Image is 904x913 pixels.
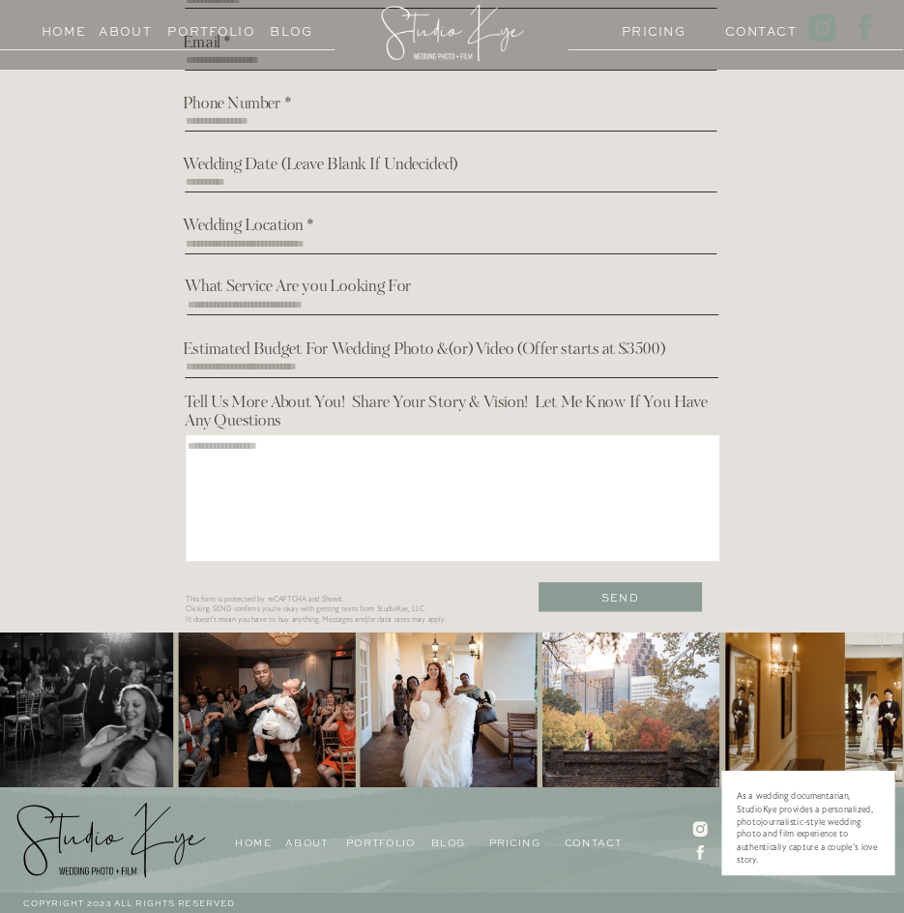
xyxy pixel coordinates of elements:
[285,834,338,848] a: About
[183,341,717,361] h2: Estimated Budget For Wedding Photo &(or) Video (Offer starts at $3500)
[431,834,489,848] a: blog
[185,279,512,298] h2: What Service Are you Looking For
[538,589,702,604] a: Send
[725,20,783,35] a: Contact
[183,157,510,176] h2: Wedding Date (Leave Blank If Undecided)
[346,834,415,848] a: Portfolio
[183,35,386,54] h2: Email *
[257,21,326,36] a: Blog
[489,834,547,848] a: pricing
[167,21,236,36] a: Portfolio
[622,20,680,35] a: PRICING
[23,897,313,911] h3: Copyright 2023 All Rights reserved
[183,96,386,115] h2: Phone Number *
[737,791,880,855] p: As a wedding documentarian, StudioKye provides a personalized, photojournalistic-style wedding ph...
[99,21,152,36] a: About
[35,21,93,36] a: Home
[565,834,623,848] a: Contact
[186,595,661,670] p: This form is protected by reCAPTCHA and Showit. Clicking SEND confirms you're okay with getting t...
[185,395,719,435] h2: Tell Us More About You! Share Your Story & Vision! Let Me Know If You Have Any Questions
[235,834,293,848] a: Home
[183,218,510,237] h2: Wedding Location *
